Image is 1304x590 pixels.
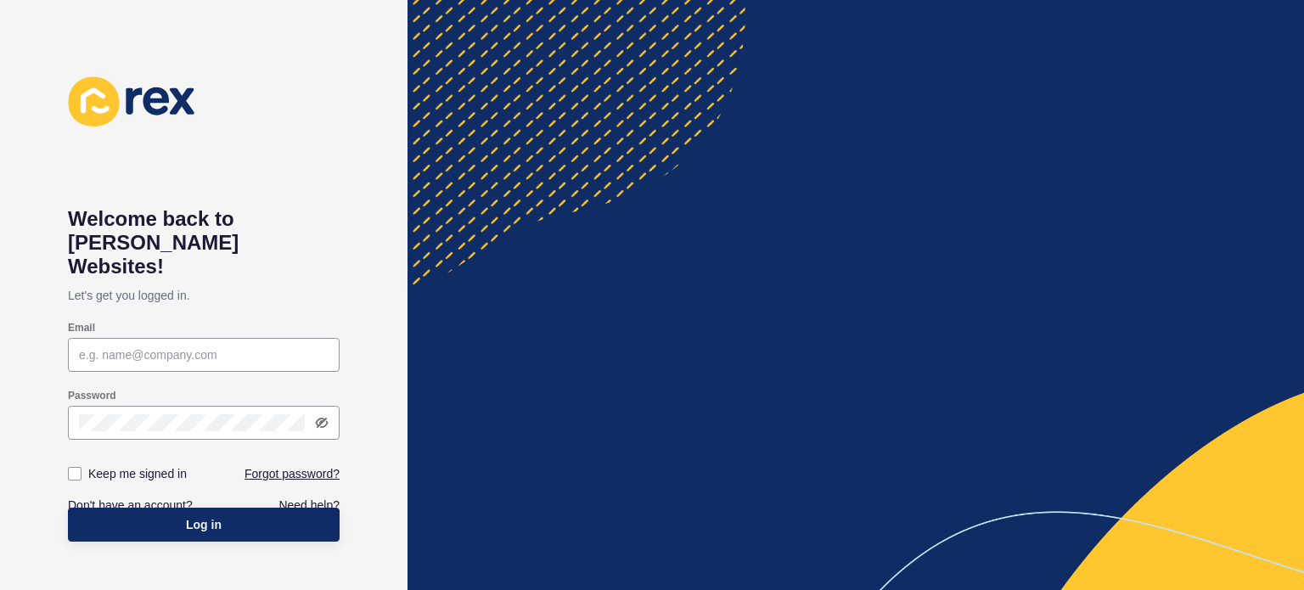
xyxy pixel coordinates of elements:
button: Log in [68,508,340,542]
a: Forgot password? [244,465,340,482]
label: Password [68,389,116,402]
label: Keep me signed in [88,465,187,482]
h1: Welcome back to [PERSON_NAME] Websites! [68,207,340,278]
a: Don't have an account? [68,497,193,514]
input: e.g. name@company.com [79,346,329,363]
label: Email [68,321,95,334]
span: Log in [186,516,222,533]
p: Let's get you logged in. [68,278,340,312]
a: Need help? [278,497,340,514]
